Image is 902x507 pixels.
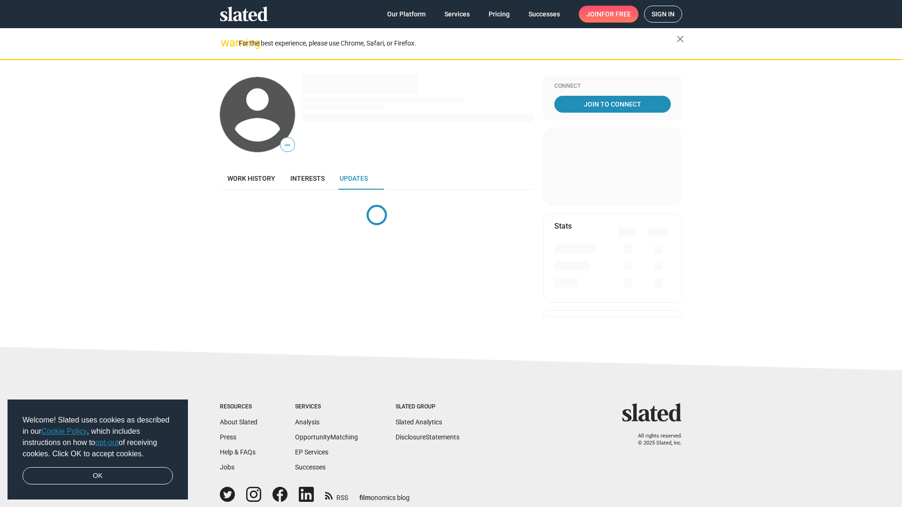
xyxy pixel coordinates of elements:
span: Our Platform [387,6,426,23]
a: Sign in [644,6,682,23]
a: About Slated [220,418,257,426]
p: All rights reserved. © 2025 Slated, Inc. [628,433,682,446]
a: Cookie Policy [41,427,87,435]
span: Join [586,6,631,23]
a: Work history [220,167,283,190]
div: cookieconsent [8,399,188,500]
a: Our Platform [380,6,433,23]
span: Pricing [489,6,510,23]
span: — [280,139,295,151]
a: filmonomics blog [359,486,410,502]
a: Successes [521,6,568,23]
span: Work history [227,175,275,182]
div: Resources [220,403,257,411]
span: Sign in [652,6,675,22]
a: Interests [283,167,332,190]
a: EP Services [295,448,328,456]
span: Join To Connect [556,96,669,113]
div: Connect [554,83,671,90]
a: Jobs [220,463,234,471]
mat-card-title: Stats [554,221,572,231]
a: Updates [332,167,375,190]
div: Services [295,403,358,411]
a: DisclosureStatements [396,433,459,441]
a: dismiss cookie message [23,467,173,485]
a: Successes [295,463,326,471]
mat-icon: close [675,33,686,45]
a: Press [220,433,236,441]
a: RSS [325,488,348,502]
span: Services [444,6,470,23]
a: Help & FAQs [220,448,256,456]
a: Pricing [481,6,517,23]
span: for free [601,6,631,23]
a: Join To Connect [554,96,671,113]
a: Services [437,6,477,23]
a: OpportunityMatching [295,433,358,441]
span: Updates [340,175,368,182]
a: opt-out [95,438,119,446]
div: For the best experience, please use Chrome, Safari, or Firefox. [239,37,676,50]
span: Successes [529,6,560,23]
a: Slated Analytics [396,418,442,426]
span: film [359,494,371,501]
span: Welcome! Slated uses cookies as described in our , which includes instructions on how to of recei... [23,415,173,460]
mat-icon: warning [221,37,232,48]
span: Interests [290,175,325,182]
a: Analysis [295,418,319,426]
div: Slated Group [396,403,459,411]
a: Joinfor free [579,6,638,23]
